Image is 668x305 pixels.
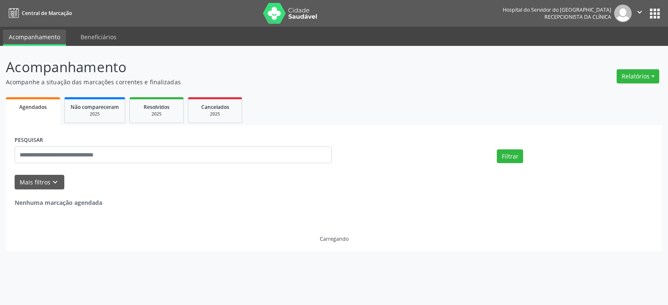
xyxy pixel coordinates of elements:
div: 2025 [194,111,236,117]
div: Carregando [320,235,349,242]
a: Acompanhamento [3,30,66,46]
span: Recepcionista da clínica [544,13,611,20]
button: apps [648,6,662,21]
a: Beneficiários [75,30,122,44]
i:  [635,8,644,17]
p: Acompanhamento [6,57,465,78]
label: PESQUISAR [15,134,43,147]
p: Acompanhe a situação das marcações correntes e finalizadas [6,78,465,86]
span: Agendados [19,103,47,111]
button: Mais filtroskeyboard_arrow_down [15,175,64,189]
img: img [614,5,632,22]
span: Cancelados [201,103,229,111]
span: Resolvidos [144,103,170,111]
span: Não compareceram [71,103,119,111]
strong: Nenhuma marcação agendada [15,199,102,207]
i: keyboard_arrow_down [51,178,60,187]
span: Central de Marcação [22,10,72,17]
button: Filtrar [497,149,523,164]
div: Hospital do Servidor do [GEOGRAPHIC_DATA] [503,6,611,13]
button: Relatórios [617,69,659,83]
button:  [632,5,648,22]
div: 2025 [136,111,177,117]
a: Central de Marcação [6,6,72,20]
div: 2025 [71,111,119,117]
